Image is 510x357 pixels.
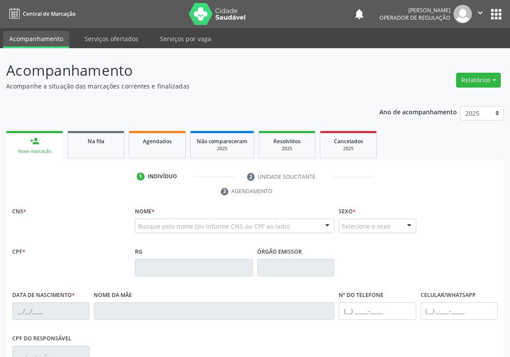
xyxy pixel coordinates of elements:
div: Indivíduo [148,173,177,180]
p: Ano de acompanhamento [379,106,457,117]
label: Data de nascimento [12,289,75,302]
button: Relatórios [456,73,501,88]
a: Central de Marcação [6,7,75,21]
label: Nº do Telefone [339,289,383,302]
span: Agendados [143,138,172,145]
a: Serviços ofertados [78,31,145,46]
button:  [472,5,489,23]
div: person_add [30,136,39,146]
label: CPF [12,245,25,259]
span: Busque pelo nome (ou informe CNS ou CPF ao lado) [138,222,290,231]
div: Nova marcação [12,148,57,155]
p: Acompanhamento [6,60,354,81]
button: apps [489,7,504,22]
span: Central de Marcação [23,10,75,18]
span: Resolvidos [273,138,301,145]
label: CNS [12,205,26,219]
label: Órgão emissor [257,245,302,259]
div: 2025 [197,145,248,152]
a: Serviços por vaga [154,31,217,46]
span: Selecione o sexo [342,222,390,231]
div: [PERSON_NAME] [379,7,450,14]
span: Operador de regulação [379,14,450,21]
input: __/__/____ [12,302,89,320]
span: Não compareceram [197,138,248,145]
input: (__) _____-_____ [339,302,416,320]
button: notifications [353,8,365,20]
i:  [475,8,485,18]
div: 2025 [326,145,370,152]
div: 1 [137,173,145,180]
img: img [453,5,472,23]
label: Nome [135,205,155,219]
label: Sexo [339,205,356,219]
label: Celular/WhatsApp [421,289,476,302]
label: Nome da mãe [94,289,132,302]
a: Acompanhamento [3,31,69,48]
p: Acompanhe a situação das marcações correntes e finalizadas [6,81,354,91]
label: CPF do responsável [12,332,71,346]
span: Cancelados [334,138,363,145]
div: 2025 [265,145,309,152]
label: RG [135,245,142,259]
input: (__) _____-_____ [421,302,498,320]
span: Na fila [88,138,104,145]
